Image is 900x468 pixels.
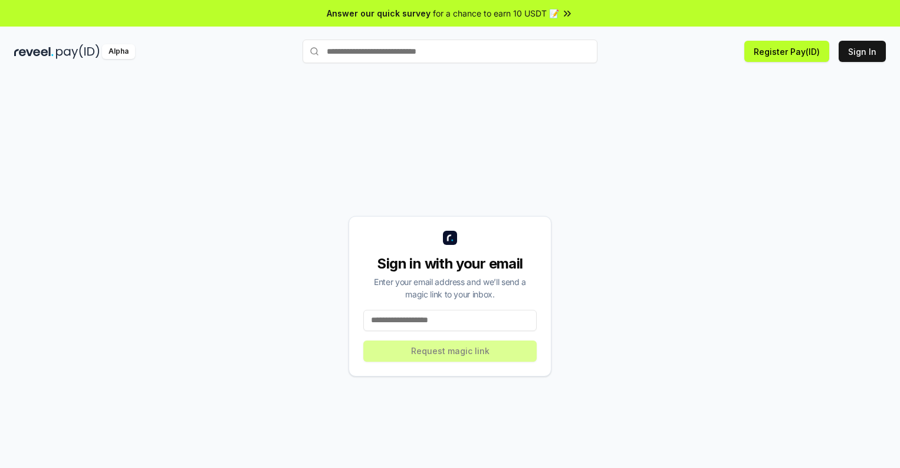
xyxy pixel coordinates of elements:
span: for a chance to earn 10 USDT 📝 [433,7,559,19]
span: Answer our quick survey [327,7,431,19]
div: Sign in with your email [363,254,537,273]
img: logo_small [443,231,457,245]
button: Sign In [839,41,886,62]
div: Alpha [102,44,135,59]
div: Enter your email address and we’ll send a magic link to your inbox. [363,276,537,300]
img: pay_id [56,44,100,59]
button: Register Pay(ID) [744,41,829,62]
img: reveel_dark [14,44,54,59]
